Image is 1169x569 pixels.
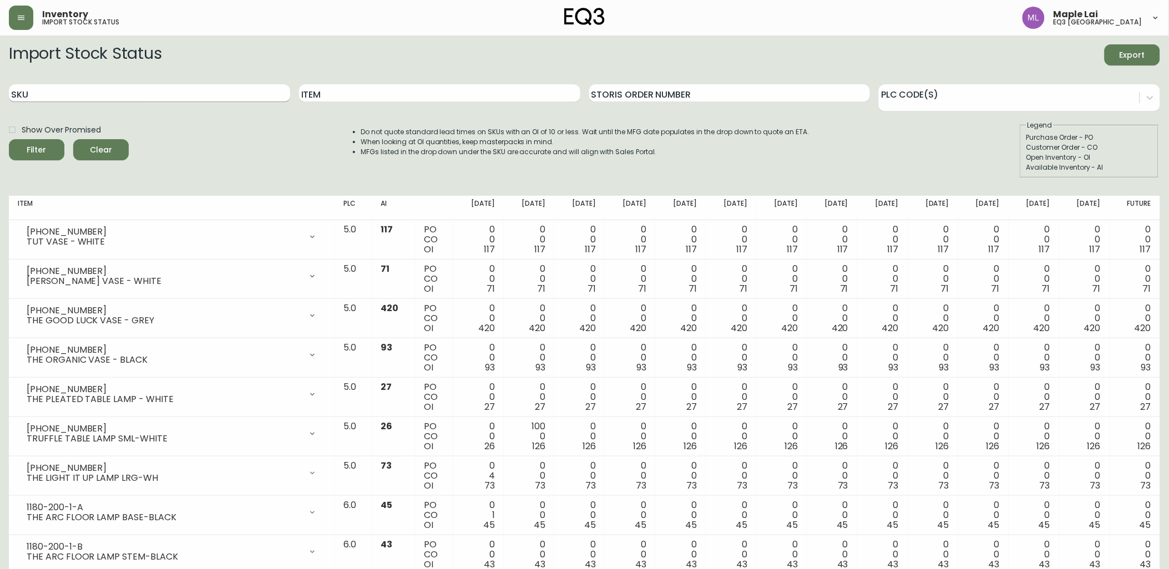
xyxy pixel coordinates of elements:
div: 0 0 [1068,264,1101,294]
span: 126 [1037,440,1050,453]
td: 5.0 [335,417,372,456]
div: 0 0 [513,461,545,491]
td: 5.0 [335,338,372,378]
div: 0 0 [866,343,899,373]
li: MFGs listed in the drop down under the SKU are accurate and will align with Sales Portal. [361,147,809,157]
div: 0 0 [563,225,596,255]
div: 0 1 [462,500,495,530]
span: 27 [686,400,697,413]
div: PO CO [424,225,444,255]
span: 73 [636,479,646,492]
div: 0 0 [866,303,899,333]
span: 73 [1090,479,1101,492]
span: 71 [381,262,389,275]
span: 420 [1084,322,1101,334]
div: 0 0 [664,382,697,412]
span: 126 [936,440,949,453]
div: 0 0 [816,461,848,491]
div: THE LIGHT IT UP LAMP LRG-WH [27,473,301,483]
span: 73 [939,479,949,492]
div: 0 0 [816,421,848,451]
div: [PHONE_NUMBER]THE ORGANIC VASE - BLACK [18,343,326,367]
div: 0 0 [866,225,899,255]
span: Clear [82,143,120,157]
div: 0 0 [563,500,596,530]
div: 0 0 [967,343,1000,373]
div: 0 0 [866,382,899,412]
div: 0 0 [614,225,646,255]
span: 117 [837,243,848,256]
th: [DATE] [1009,196,1059,220]
span: 93 [838,361,848,374]
div: 0 0 [967,461,1000,491]
div: 0 0 [715,421,747,451]
div: 0 0 [765,264,798,294]
div: THE ARC FLOOR LAMP STEM-BLACK [27,552,301,562]
div: 0 0 [816,303,848,333]
span: 126 [785,440,798,453]
span: 71 [1092,282,1101,295]
div: 0 0 [917,382,949,412]
div: TRUFFLE TABLE LAMP SML-WHITE [27,434,301,444]
div: 0 0 [1018,225,1050,255]
li: When looking at OI quantities, keep masterpacks in mind. [361,137,809,147]
div: 0 0 [816,382,848,412]
div: 0 0 [664,225,697,255]
div: 0 0 [816,225,848,255]
div: 0 0 [563,382,596,412]
div: [PHONE_NUMBER]THE GOOD LUCK VASE - GREY [18,303,326,328]
div: 0 0 [1119,264,1151,294]
span: 117 [888,243,899,256]
div: PO CO [424,461,444,491]
span: 26 [381,420,392,433]
div: 0 0 [866,264,899,294]
div: [PERSON_NAME] VASE - WHITE [27,276,301,286]
div: 0 0 [1068,343,1101,373]
div: 0 0 [1018,343,1050,373]
span: 73 [787,479,798,492]
span: 126 [684,440,697,453]
div: PO CO [424,303,444,333]
span: 126 [734,440,747,453]
div: 1180-200-1-B [27,542,301,552]
li: Do not quote standard lead times on SKUs with an OI of 10 or less. Wait until the MFG date popula... [361,127,809,137]
div: [PHONE_NUMBER]TRUFFLE TABLE LAMP SML-WHITE [18,421,326,446]
div: 0 0 [1018,264,1050,294]
span: 93 [1091,361,1101,374]
span: 420 [1135,322,1151,334]
div: 0 0 [1119,461,1151,491]
div: 0 0 [765,500,798,530]
div: 0 0 [1068,461,1101,491]
div: 0 0 [614,264,646,294]
div: THE ORGANIC VASE - BLACK [27,355,301,365]
div: Customer Order - CO [1026,143,1153,153]
span: 71 [840,282,848,295]
span: 27 [939,400,949,413]
div: [PHONE_NUMBER]THE LIGHT IT UP LAMP LRG-WH [18,461,326,485]
th: [DATE] [453,196,504,220]
span: 420 [680,322,697,334]
div: 0 0 [715,225,747,255]
td: 5.0 [335,260,372,299]
span: 117 [989,243,1000,256]
span: 93 [535,361,545,374]
td: 5.0 [335,456,372,496]
div: PO CO [424,343,444,373]
div: 0 0 [1068,225,1101,255]
div: 0 0 [614,303,646,333]
th: [DATE] [958,196,1009,220]
span: 73 [484,479,495,492]
span: Inventory [42,10,88,19]
div: 0 0 [1068,382,1101,412]
span: 93 [1141,361,1151,374]
legend: Legend [1026,120,1054,130]
div: [PHONE_NUMBER] [27,227,301,237]
span: 27 [1090,400,1101,413]
span: 71 [890,282,899,295]
div: 0 0 [513,382,545,412]
div: 0 0 [1068,421,1101,451]
div: 1180-200-1-BTHE ARC FLOOR LAMP STEM-BLACK [18,540,326,564]
span: 71 [689,282,697,295]
span: 117 [787,243,798,256]
th: [DATE] [807,196,857,220]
